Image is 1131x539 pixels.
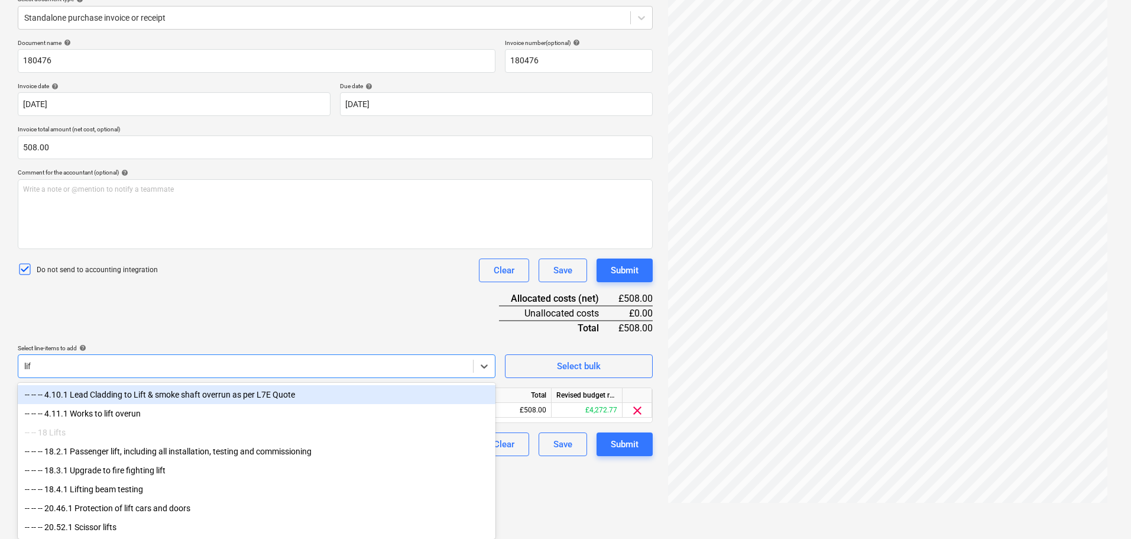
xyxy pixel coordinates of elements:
div: Due date [340,82,653,90]
span: help [571,39,580,46]
div: Total [499,321,618,335]
div: Allocated costs (net) [499,292,618,306]
button: Clear [479,433,529,456]
div: £4,272.77 [552,403,623,418]
p: Invoice total amount (net cost, optional) [18,125,653,135]
button: Submit [597,433,653,456]
div: Revised budget remaining [552,388,623,403]
div: Clear [494,437,514,452]
input: Due date not specified [340,92,653,116]
span: clear [630,404,644,418]
div: £508.00 [618,292,653,306]
div: £0.00 [618,306,653,321]
span: help [77,344,86,351]
button: Select bulk [505,354,653,378]
iframe: Chat Widget [1072,482,1131,539]
div: Select line-items to add [18,344,495,352]
span: help [119,169,128,176]
button: Submit [597,259,653,282]
div: Invoice date [18,82,330,90]
div: Submit [611,437,639,452]
div: -- -- -- 4.11.1 Works to lift overun [18,404,495,423]
div: Total [481,388,552,403]
input: Invoice number [505,49,653,73]
div: -- -- 18 Lifts [18,423,495,442]
span: help [49,83,59,90]
button: Save [539,433,587,456]
input: Invoice date not specified [18,92,330,116]
div: Document name [18,39,495,47]
input: Invoice total amount (net cost, optional) [18,135,653,159]
div: Invoice number (optional) [505,39,653,47]
div: -- -- -- 4.10.1 Lead Cladding to Lift & smoke shaft overrun as per L7E Quote [18,385,495,404]
span: help [61,39,71,46]
p: Do not send to accounting integration [37,265,158,275]
input: Document name [18,49,495,73]
div: -- -- -- 18.4.1 Lifting beam testing [18,480,495,499]
div: Submit [611,263,639,278]
div: Clear [494,263,514,278]
div: Save [553,263,572,278]
div: -- -- -- 18.2.1 Passenger lift, including all installation, testing and commissioning [18,442,495,461]
div: Comment for the accountant (optional) [18,169,653,176]
div: £508.00 [618,321,653,335]
div: Select bulk [557,359,601,374]
button: Clear [479,259,529,282]
button: Save [539,259,587,282]
div: £508.00 [481,403,552,418]
div: Save [553,437,572,452]
div: -- -- -- 18.3.1 Upgrade to fire fighting lift [18,461,495,480]
div: -- -- -- 20.52.1 Scissor lifts [18,518,495,537]
span: help [363,83,372,90]
div: Unallocated costs [499,306,618,321]
div: -- -- -- 20.46.1 Protection of lift cars and doors [18,499,495,518]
